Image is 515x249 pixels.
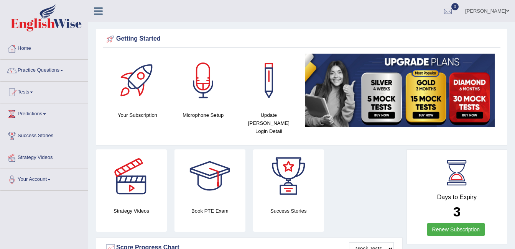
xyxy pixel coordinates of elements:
a: Predictions [0,103,88,123]
h4: Microphone Setup [174,111,232,119]
h4: Days to Expiry [415,194,499,201]
a: Strategy Videos [0,147,88,166]
a: Success Stories [0,125,88,144]
div: Getting Started [105,33,499,45]
a: Your Account [0,169,88,188]
img: small5.jpg [305,54,495,127]
a: Home [0,38,88,57]
h4: Success Stories [253,207,324,215]
span: 0 [451,3,459,10]
h4: Book PTE Exam [174,207,245,215]
a: Tests [0,82,88,101]
a: Practice Questions [0,60,88,79]
a: Renew Subscription [427,223,485,236]
b: 3 [453,204,461,219]
h4: Your Subscription [109,111,166,119]
h4: Strategy Videos [96,207,167,215]
h4: Update [PERSON_NAME] Login Detail [240,111,298,135]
